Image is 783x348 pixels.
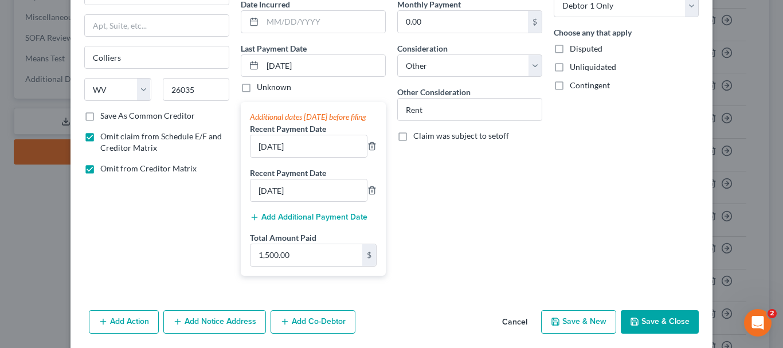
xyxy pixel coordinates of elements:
[250,244,362,266] input: 0.00
[554,26,632,38] label: Choose any that apply
[100,110,195,122] label: Save As Common Creditor
[528,11,542,33] div: $
[541,310,616,334] button: Save & New
[85,15,229,37] input: Apt, Suite, etc...
[250,179,367,201] input: --
[768,309,777,318] span: 2
[397,42,448,54] label: Consideration
[570,80,610,90] span: Contingent
[163,78,230,101] input: Enter zip...
[250,213,367,222] button: Add Additional Payment Date
[250,111,377,123] div: Additional dates [DATE] before filing
[263,11,385,33] input: MM/DD/YYYY
[241,42,307,54] label: Last Payment Date
[570,44,602,53] span: Disputed
[250,167,326,179] label: Recent Payment Date
[744,309,772,337] iframe: Intercom live chat
[100,131,222,153] span: Omit claim from Schedule E/F and Creditor Matrix
[100,163,197,173] span: Omit from Creditor Matrix
[271,310,355,334] button: Add Co-Debtor
[397,86,471,98] label: Other Consideration
[621,310,699,334] button: Save & Close
[398,11,528,33] input: 0.00
[493,311,537,334] button: Cancel
[85,46,229,68] input: Enter city...
[263,55,385,77] input: MM/DD/YYYY
[89,310,159,334] button: Add Action
[398,99,542,120] input: Specify...
[250,123,326,135] label: Recent Payment Date
[163,310,266,334] button: Add Notice Address
[362,244,376,266] div: $
[250,135,367,157] input: --
[257,81,291,93] label: Unknown
[413,131,509,140] span: Claim was subject to setoff
[250,232,316,244] label: Total Amount Paid
[570,62,616,72] span: Unliquidated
